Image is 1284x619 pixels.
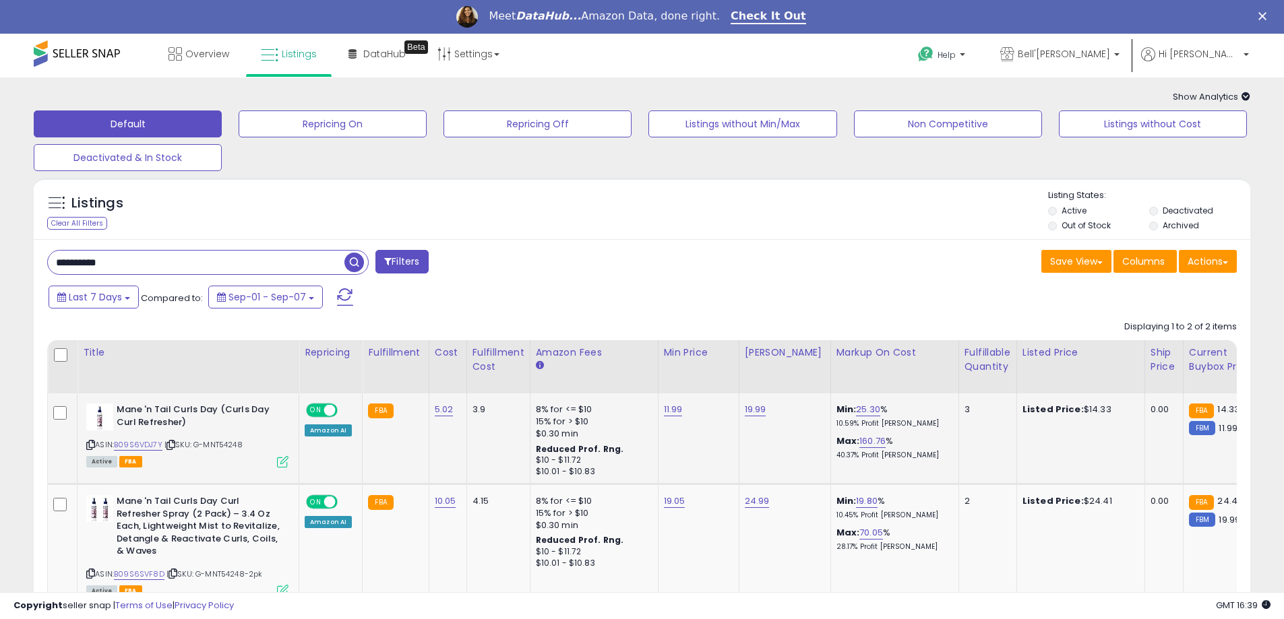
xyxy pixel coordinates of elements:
a: 25.30 [856,403,880,416]
b: Max: [836,434,860,447]
span: FBA [119,585,142,597]
button: Save View [1041,250,1111,273]
a: Listings [251,34,327,74]
a: 24.99 [745,494,770,508]
span: FBA [119,456,142,467]
div: Ship Price [1151,346,1178,374]
span: Listings [282,47,317,61]
button: Actions [1179,250,1237,273]
h5: Listings [71,194,123,213]
button: Repricing On [239,110,427,137]
a: 19.99 [745,403,766,416]
a: Check It Out [731,9,806,24]
a: Help [907,36,979,77]
span: All listings currently available for purchase on Amazon [86,585,117,597]
a: 19.05 [664,494,685,508]
a: Settings [427,34,510,74]
button: Last 7 Days [49,286,139,308]
label: Out of Stock [1062,220,1111,231]
div: Listed Price [1022,346,1139,360]
div: Clear All Filters [47,217,107,230]
b: Reduced Prof. Rng. [536,443,624,455]
span: Bell'[PERSON_NAME] [1018,47,1110,61]
div: % [836,527,948,552]
div: % [836,403,948,428]
span: Sep-01 - Sep-07 [228,290,306,304]
span: Show Analytics [1173,90,1250,103]
div: Cost [435,346,461,360]
span: DataHub [363,47,406,61]
div: Repricing [305,346,357,360]
div: Amazon Fees [536,346,652,360]
div: Current Buybox Price [1189,346,1258,374]
div: 0.00 [1151,495,1173,507]
div: Fulfillable Quantity [965,346,1011,374]
a: 160.76 [859,434,886,448]
button: Filters [375,250,428,273]
div: 2 [965,495,1006,507]
div: Markup on Cost [836,346,953,360]
div: $14.33 [1022,403,1134,416]
div: 4.15 [472,495,520,507]
b: Min: [836,494,857,507]
small: FBA [1189,495,1214,510]
div: Amazon AI [305,424,352,436]
span: | SKU: G-MNT54248-2pk [166,568,263,579]
button: Columns [1113,250,1177,273]
label: Deactivated [1163,205,1213,216]
span: 24.41 [1217,494,1240,507]
b: Max: [836,526,860,539]
a: Hi [PERSON_NAME] [1141,47,1249,77]
button: Listings without Min/Max [648,110,836,137]
div: [PERSON_NAME] [745,346,825,360]
p: Listing States: [1048,189,1250,202]
button: Default [34,110,222,137]
div: Close [1258,12,1272,20]
div: $10.01 - $10.83 [536,466,648,478]
p: 10.59% Profit [PERSON_NAME] [836,419,948,428]
span: OFF [336,405,357,416]
div: $0.30 min [536,428,648,440]
a: Privacy Policy [175,599,234,612]
div: Tooltip anchor [404,40,428,54]
div: Amazon AI [305,516,352,528]
b: Mane 'n Tail Curls Day (Curls Day Curl Refresher) [117,403,280,432]
a: B09S6SVF8D [114,568,164,580]
div: seller snap | | [13,599,234,612]
a: 10.05 [435,494,456,508]
i: Get Help [917,46,934,63]
span: ON [307,496,324,508]
p: 10.45% Profit [PERSON_NAME] [836,511,948,520]
small: FBA [368,495,393,510]
div: Fulfillment [368,346,423,360]
a: 5.02 [435,403,454,416]
a: 19.80 [856,494,878,508]
a: Bell'[PERSON_NAME] [990,34,1130,77]
small: FBA [1189,403,1214,418]
span: Last 7 Days [69,290,122,304]
div: Meet Amazon Data, done right. [489,9,720,23]
div: % [836,435,948,460]
label: Archived [1163,220,1199,231]
a: Terms of Use [115,599,173,612]
p: 28.17% Profit [PERSON_NAME] [836,542,948,552]
b: Reduced Prof. Rng. [536,534,624,546]
a: B09S6VDJ7Y [114,439,162,451]
div: Min Price [664,346,733,360]
span: 11.99 [1219,422,1237,434]
button: Sep-01 - Sep-07 [208,286,323,308]
span: Help [938,49,956,61]
img: 31N8hfgjbgL._SL40_.jpg [86,403,113,430]
div: Title [83,346,293,360]
a: Overview [158,34,239,74]
b: Listed Price: [1022,403,1084,416]
div: Displaying 1 to 2 of 2 items [1124,321,1237,333]
div: 15% for > $10 [536,507,648,519]
span: | SKU: G-MNT54248 [164,439,243,450]
button: Repricing Off [444,110,632,137]
span: 2025-09-15 16:39 GMT [1216,599,1271,612]
button: Listings without Cost [1059,110,1247,137]
span: Compared to: [141,292,203,304]
small: Amazon Fees. [536,360,544,372]
small: FBM [1189,513,1215,527]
